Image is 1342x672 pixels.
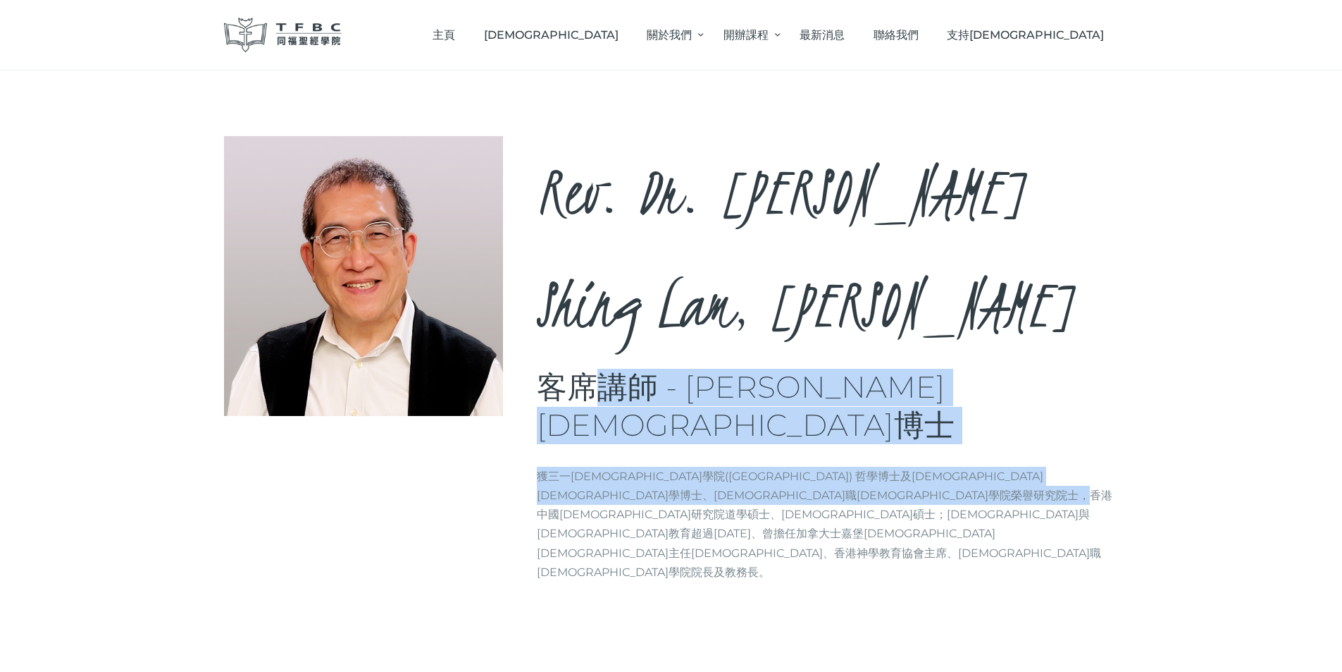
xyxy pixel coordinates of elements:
[859,14,933,56] a: 聯絡我們
[647,28,692,42] span: 關於我們
[537,369,1119,444] h3: 客席講師 - [PERSON_NAME][DEMOGRAPHIC_DATA]博士
[484,28,619,42] span: [DEMOGRAPHIC_DATA]
[433,28,455,42] span: 主頁
[224,136,504,416] img: Rev. Dr. Li Shing Lam, Derek
[933,14,1119,56] a: 支持[DEMOGRAPHIC_DATA]
[709,14,785,56] a: 開辦課程
[469,14,633,56] a: [DEMOGRAPHIC_DATA]
[633,14,709,56] a: 關於我們
[224,18,342,52] img: 同福聖經學院 TFBC
[874,28,919,42] span: 聯絡我們
[800,28,845,42] span: 最新消息
[947,28,1104,42] span: 支持[DEMOGRAPHIC_DATA]
[723,28,769,42] span: 開辦課程
[537,136,1119,362] h2: Rev. Dr. [PERSON_NAME] Shing Lam, [PERSON_NAME]
[537,467,1119,582] p: 獲三一[DEMOGRAPHIC_DATA]學院([GEOGRAPHIC_DATA]) 哲學博士及[DEMOGRAPHIC_DATA][DEMOGRAPHIC_DATA]學博士、[DEMOGRAP...
[418,14,470,56] a: 主頁
[785,14,859,56] a: 最新消息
